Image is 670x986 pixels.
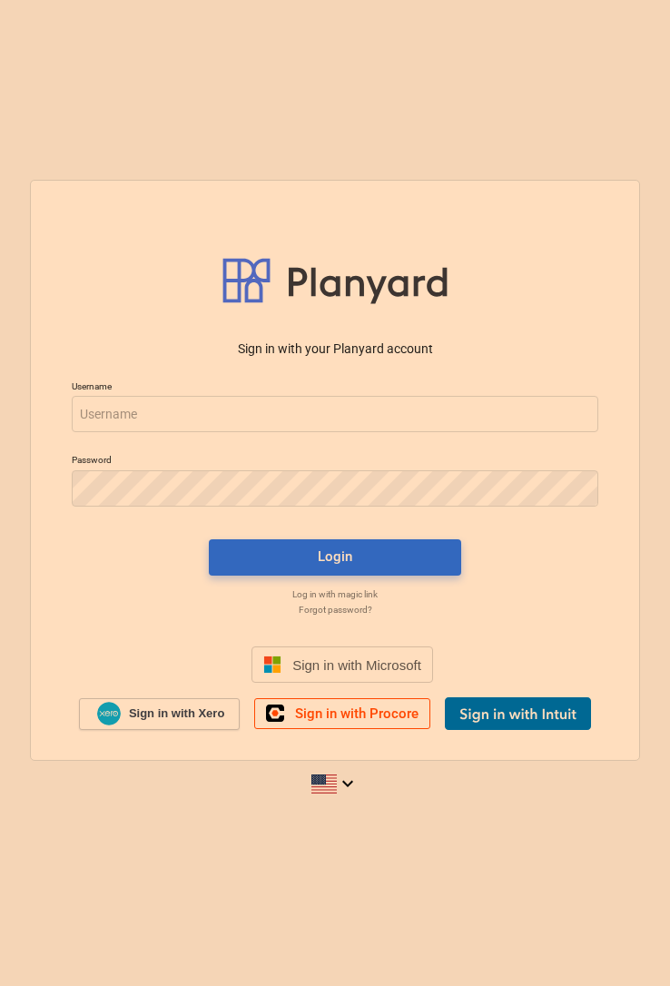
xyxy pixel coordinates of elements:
p: Password [72,454,598,469]
p: Username [72,380,598,396]
a: Sign in with Xero [79,698,241,730]
img: Xero logo [97,702,121,726]
img: Microsoft logo [263,656,281,674]
span: Sign in with Microsoft [292,657,421,673]
a: Forgot password? [63,604,607,616]
a: Log in with magic link [63,588,607,600]
p: Sign in with your Planyard account [72,340,598,359]
button: Login [209,539,461,576]
div: Login [318,545,352,568]
i: keyboard_arrow_down [337,773,359,794]
input: Username [72,396,598,432]
span: Sign in with Procore [295,705,419,722]
span: Sign in with Xero [129,705,224,722]
a: Sign in with Procore [254,698,430,729]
